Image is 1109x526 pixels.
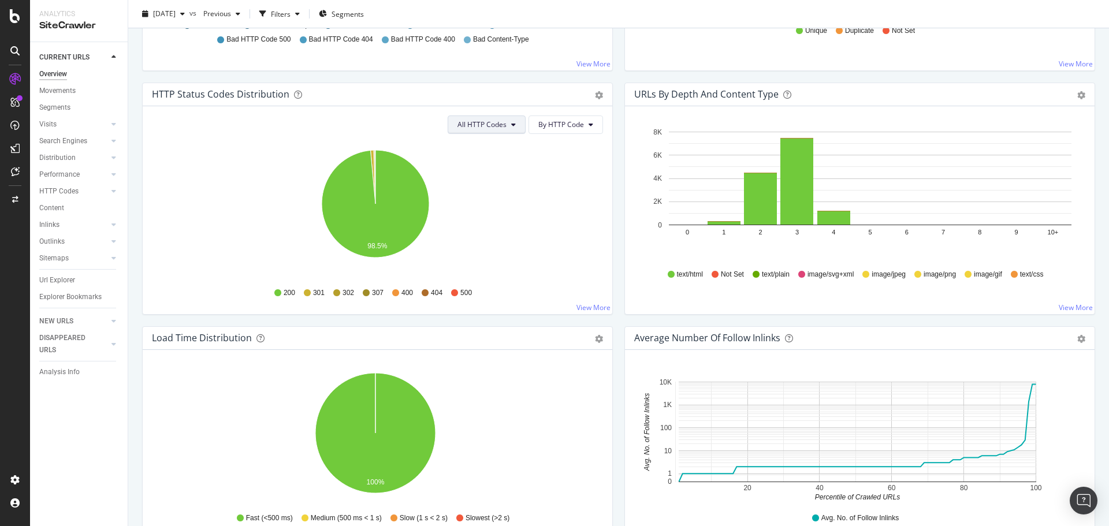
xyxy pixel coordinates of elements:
text: 0 [668,477,672,486]
span: image/svg+xml [807,270,854,279]
button: By HTTP Code [529,115,603,134]
button: All HTTP Codes [448,115,526,134]
a: Analysis Info [39,366,120,378]
span: Slowest (>2 s) [466,513,509,523]
a: Distribution [39,152,108,164]
div: HTTP Codes [39,185,79,197]
div: Performance [39,169,80,181]
text: 100 [1030,484,1041,492]
span: By HTTP Code [538,120,584,129]
button: Filters [255,5,304,23]
text: 4 [832,229,835,236]
span: text/css [1020,270,1044,279]
text: 7 [941,229,945,236]
span: 400 [401,288,413,298]
span: 301 [313,288,325,298]
text: 80 [960,484,968,492]
div: Content [39,202,64,214]
span: 302 [343,288,354,298]
div: Segments [39,102,70,114]
a: NEW URLS [39,315,108,327]
button: [DATE] [137,5,189,23]
div: Url Explorer [39,274,75,286]
div: Analysis Info [39,366,80,378]
div: gear [595,335,603,343]
span: All HTTP Codes [457,120,507,129]
div: CURRENT URLS [39,51,90,64]
span: 500 [460,288,472,298]
button: Segments [314,5,369,23]
text: 9 [1015,229,1018,236]
div: A chart. [152,143,599,277]
a: Url Explorer [39,274,120,286]
div: Average Number of Follow Inlinks [634,332,780,344]
a: Visits [39,118,108,130]
a: Performance [39,169,108,181]
span: Unique [805,26,827,36]
text: 0 [686,229,689,236]
svg: A chart. [634,125,1081,259]
a: Outlinks [39,236,108,248]
a: Content [39,202,120,214]
div: Outlinks [39,236,65,248]
span: Previous [199,9,231,18]
div: Sitemaps [39,252,69,264]
a: DISAPPEARED URLS [39,332,108,356]
a: View More [576,303,611,312]
div: Load Time Distribution [152,332,252,344]
text: 40 [816,484,824,492]
text: 6K [653,151,662,159]
div: URLs by Depth and Content Type [634,88,779,100]
span: 307 [372,288,384,298]
text: 10 [664,447,672,455]
a: Search Engines [39,135,108,147]
a: Explorer Bookmarks [39,291,120,303]
div: Analytics [39,9,118,19]
div: Search Engines [39,135,87,147]
span: Bad HTTP Code 500 [226,35,291,44]
div: NEW URLS [39,315,73,327]
a: Movements [39,85,120,97]
div: HTTP Status Codes Distribution [152,88,289,100]
text: Avg. No. of Follow Inlinks [643,393,651,472]
div: Visits [39,118,57,130]
text: 100 [660,424,672,432]
span: Not Set [892,26,915,36]
span: Bad HTTP Code 400 [391,35,455,44]
text: 1 [722,229,725,236]
span: Bad HTTP Code 404 [309,35,373,44]
div: DISAPPEARED URLS [39,332,98,356]
span: Not Set [721,270,744,279]
text: 4K [653,174,662,182]
text: 20 [743,484,751,492]
span: image/jpeg [872,270,906,279]
text: 10K [660,378,672,386]
svg: A chart. [634,368,1081,502]
a: HTTP Codes [39,185,108,197]
a: Segments [39,102,120,114]
div: Inlinks [39,219,59,231]
text: 6 [905,229,909,236]
div: gear [595,91,603,99]
a: View More [1059,303,1093,312]
a: View More [576,59,611,69]
text: 100% [367,478,385,486]
span: Bad Content-Type [473,35,529,44]
svg: A chart. [152,368,599,502]
div: Open Intercom Messenger [1070,487,1097,514]
span: vs [189,8,199,17]
div: SiteCrawler [39,19,118,32]
span: text/html [677,270,703,279]
span: Segments [332,9,364,18]
span: 2025 Oct. 2nd [153,9,176,18]
text: 8K [653,128,662,136]
a: CURRENT URLS [39,51,108,64]
div: Movements [39,85,76,97]
div: Distribution [39,152,76,164]
text: 1 [668,469,672,477]
a: View More [1059,59,1093,69]
text: 5 [868,229,872,236]
text: 0 [658,221,662,229]
a: Overview [39,68,120,80]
